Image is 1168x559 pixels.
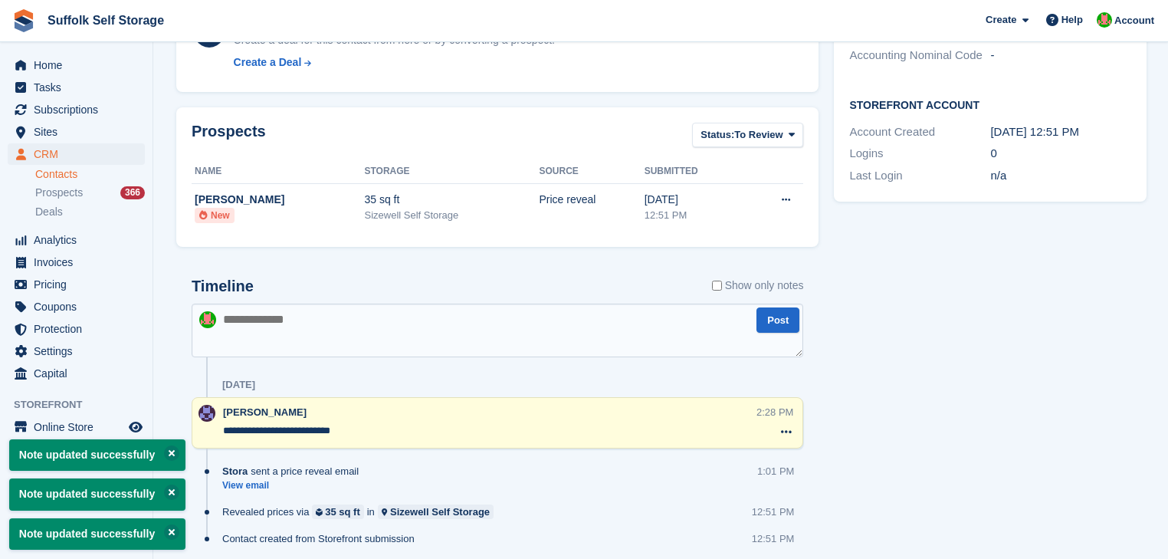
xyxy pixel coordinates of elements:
a: menu [8,99,145,120]
a: Prospects 366 [35,185,145,201]
h2: Prospects [192,123,266,151]
div: Revealed prices via in [222,505,501,519]
span: Invoices [34,252,126,273]
div: Create a Deal [234,54,302,71]
div: Sizewell Self Storage [390,505,490,519]
span: Status: [700,127,734,143]
a: menu [8,121,145,143]
div: 35 sq ft [364,192,539,208]
a: menu [8,416,145,438]
a: menu [8,252,145,273]
div: Logins [849,145,990,163]
span: Home [34,54,126,76]
span: Deals [35,205,63,219]
a: menu [8,54,145,76]
a: menu [8,77,145,98]
span: Sites [34,121,126,143]
div: 12:51 PM [645,208,744,223]
p: Note updated successfully [9,439,185,471]
div: [DATE] [222,379,255,391]
div: [DATE] [645,192,744,208]
div: 12:51 PM [752,505,795,519]
a: menu [8,318,145,340]
span: Prospects [35,186,83,200]
a: Deals [35,204,145,220]
span: Protection [34,318,126,340]
div: n/a [990,167,1131,185]
span: Account [1114,13,1154,28]
a: Create a Deal [234,54,555,71]
span: Subscriptions [34,99,126,120]
label: Show only notes [712,278,804,294]
span: Storefront [14,397,153,413]
a: 35 sq ft [312,505,363,519]
span: Coupons [34,296,126,317]
a: menu [8,274,145,295]
div: 1:01 PM [757,464,794,478]
div: 366 [120,186,145,199]
a: Contacts [35,167,145,182]
div: 12:51 PM [752,531,795,546]
a: View email [222,479,366,492]
span: [PERSON_NAME] [223,406,307,418]
span: Analytics [34,229,126,251]
div: Accounting Nominal Code [849,47,990,64]
div: Account Created [849,123,990,141]
a: menu [8,296,145,317]
div: Contact created from Storefront submission [222,531,422,546]
span: CRM [34,143,126,165]
div: 2:28 PM [756,405,793,419]
p: Note updated successfully [9,478,185,510]
span: Tasks [34,77,126,98]
div: Price reveal [539,192,644,208]
input: Show only notes [712,278,722,294]
th: Storage [364,159,539,184]
li: New [195,208,235,223]
span: Create [986,12,1016,28]
img: stora-icon-8386f47178a22dfd0bd8f6a31ec36ba5ce8667c1dd55bd0f319d3a0aa187defe.svg [12,9,35,32]
th: Name [192,159,364,184]
span: Settings [34,340,126,362]
a: Preview store [126,418,145,436]
div: sent a price reveal email [222,464,366,478]
span: To Review [734,127,782,143]
img: Toby [198,405,215,422]
div: 35 sq ft [325,505,360,519]
div: [DATE] 12:51 PM [990,123,1131,141]
span: Pricing [34,274,126,295]
button: Post [756,307,799,333]
img: David Caucutt [1097,12,1112,28]
div: 0 [990,145,1131,163]
span: Help [1061,12,1083,28]
div: Last Login [849,167,990,185]
h2: Timeline [192,278,254,295]
button: Status: To Review [692,123,803,148]
a: menu [8,229,145,251]
span: Stora [222,464,248,478]
p: Note updated successfully [9,518,185,550]
span: Online Store [34,416,126,438]
a: Suffolk Self Storage [41,8,170,33]
div: - [990,47,1131,64]
span: Capital [34,363,126,384]
div: Sizewell Self Storage [364,208,539,223]
a: menu [8,340,145,362]
a: menu [8,143,145,165]
th: Source [539,159,644,184]
th: Submitted [645,159,744,184]
a: menu [8,363,145,384]
a: Sizewell Self Storage [378,505,494,519]
div: [PERSON_NAME] [195,192,364,208]
img: David Caucutt [199,311,216,328]
h2: Storefront Account [849,97,1131,112]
